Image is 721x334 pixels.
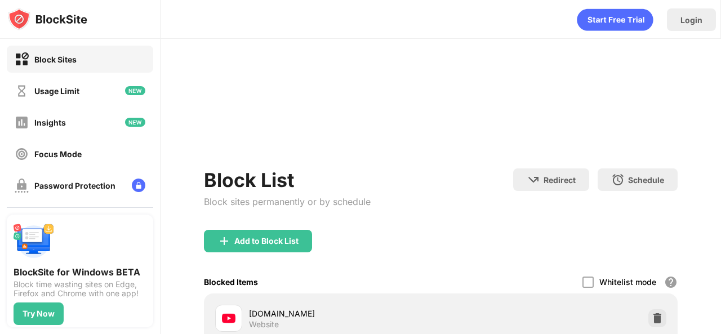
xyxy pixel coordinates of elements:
[125,86,145,95] img: new-icon.svg
[204,277,258,287] div: Blocked Items
[23,309,55,318] div: Try Now
[15,147,29,161] img: focus-off.svg
[544,175,576,185] div: Redirect
[34,181,115,190] div: Password Protection
[222,311,235,325] img: favicons
[15,84,29,98] img: time-usage-off.svg
[249,308,441,319] div: [DOMAIN_NAME]
[599,277,656,287] div: Whitelist mode
[34,86,79,96] div: Usage Limit
[132,179,145,192] img: lock-menu.svg
[204,196,371,207] div: Block sites permanently or by schedule
[204,70,678,155] iframe: Banner
[34,118,66,127] div: Insights
[14,266,146,278] div: BlockSite for Windows BETA
[14,221,54,262] img: push-desktop.svg
[14,280,146,298] div: Block time wasting sites on Edge, Firefox and Chrome with one app!
[34,55,77,64] div: Block Sites
[234,237,299,246] div: Add to Block List
[15,52,29,66] img: block-on.svg
[204,168,371,192] div: Block List
[125,118,145,127] img: new-icon.svg
[577,8,653,31] div: animation
[628,175,664,185] div: Schedule
[34,149,82,159] div: Focus Mode
[680,15,702,25] div: Login
[15,115,29,130] img: insights-off.svg
[249,319,279,329] div: Website
[8,8,87,30] img: logo-blocksite.svg
[15,179,29,193] img: password-protection-off.svg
